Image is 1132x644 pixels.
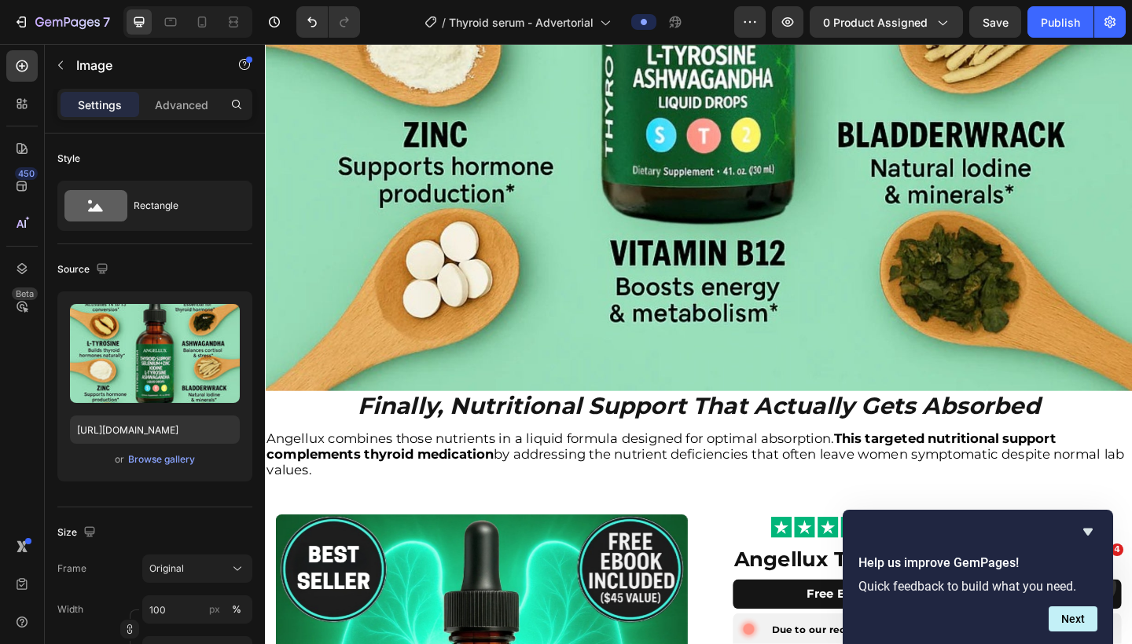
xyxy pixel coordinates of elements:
button: 0 product assigned [810,6,963,38]
button: Original [142,554,252,583]
p: Angellux combines those nutrients in a liquid formula designed for optimal absorption. by address... [2,422,942,473]
label: Width [57,602,83,617]
strong: Due to our recent sale [551,631,673,643]
div: Publish [1041,14,1080,31]
span: Original [149,562,184,576]
button: % [205,600,224,619]
img: preview-image [70,304,240,403]
div: Style [57,152,80,166]
button: Browse gallery [127,452,196,467]
img: gempages_542141113729811364-549ca255-ab52-4d63-83f3-3c8cc3192176.png [550,512,674,537]
button: 7 [6,6,117,38]
p: Image [76,56,210,75]
div: Browse gallery [128,452,195,467]
strong: This targeted nutritional support complements thyroid medication [2,421,860,456]
div: Beta [12,287,38,300]
input: https://example.com/image.jpg [70,415,240,444]
p: 4.8/5 Stars (1,492 Reviews) [726,515,930,534]
button: Publish [1027,6,1093,38]
strong: Free E-book included with Every Order! [590,591,851,606]
label: Frame [57,562,86,576]
iframe: Design area [265,44,1132,644]
p: Quick feedback to build what you need. [858,579,1097,594]
h1: Angellux Thyroid Bloom [509,545,932,576]
div: px [209,602,220,617]
p: Advanced [155,97,208,113]
div: Rectangle [134,188,230,224]
button: Next question [1049,606,1097,631]
p: Settings [78,97,122,113]
input: px% [142,595,252,624]
u: few bottles left! [837,631,914,643]
button: Hide survey [1079,522,1097,541]
div: Source [57,259,112,280]
p: 7 [103,13,110,31]
span: 0 product assigned [823,14,928,31]
button: px [227,600,246,619]
div: % [232,602,241,617]
span: / [442,14,446,31]
button: Save [969,6,1021,38]
div: Undo/Redo [296,6,360,38]
div: 450 [15,167,38,180]
div: Size [57,522,99,543]
h2: Help us improve GemPages! [858,554,1097,573]
div: Help us improve GemPages! [858,522,1097,631]
span: or [115,450,124,469]
span: Save [983,16,1009,29]
span: Thyroid serum - Advertorial [449,14,594,31]
span: 4 [1111,543,1123,556]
